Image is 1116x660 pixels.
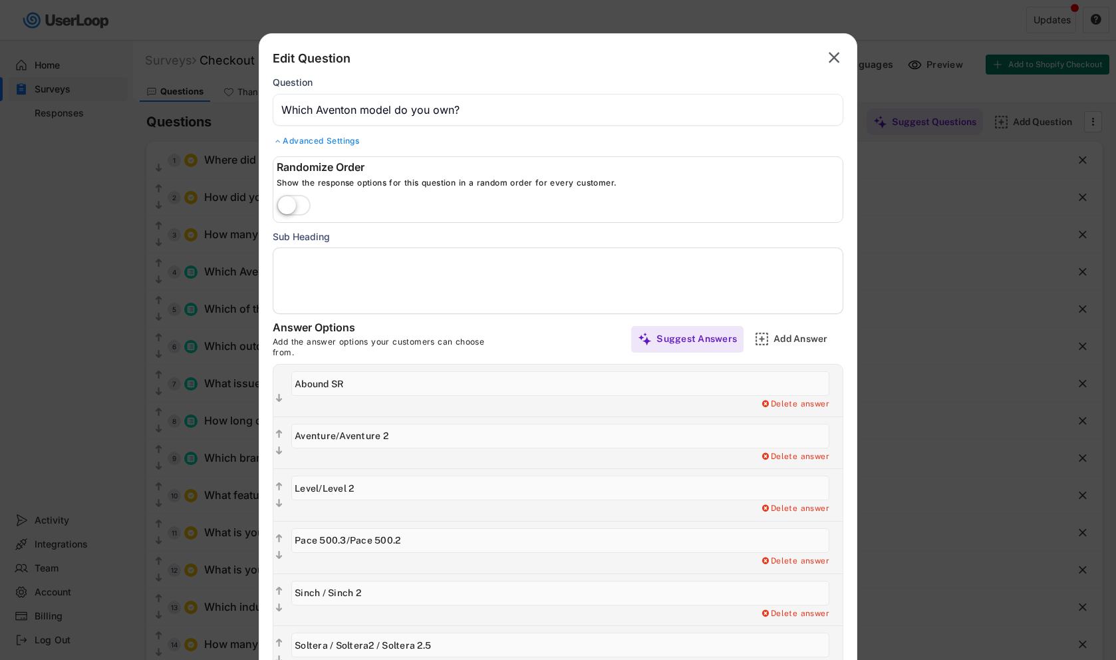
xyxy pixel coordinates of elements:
text:  [829,48,840,67]
text:  [276,602,283,613]
input: Soltera / Soltera2 / Soltera 2.5 [291,633,829,657]
img: MagicMajor%20%28Purple%29.svg [638,332,652,346]
button:  [273,637,285,650]
div: Show the response options for this question in a random order for every customer. [277,178,843,188]
button:  [273,585,285,598]
div: Advanced Settings [273,136,843,146]
div: Add Answer [773,333,840,345]
text:  [276,393,283,405]
button:  [273,428,285,441]
button:  [825,47,843,69]
img: AddMajor.svg [755,332,769,346]
input: Abound SR [291,371,829,396]
button:  [273,497,285,510]
input: Level/Level 2 [291,476,829,500]
div: Delete answer [760,504,829,514]
button:  [273,532,285,546]
div: Question [273,77,313,88]
input: Aventure/Aventure 2 [291,424,829,448]
text:  [276,428,283,440]
div: Answer Options [273,321,472,337]
div: Randomize Order [277,160,843,174]
input: Sinch / Sinch 2 [291,581,829,605]
text:  [276,585,283,597]
button:  [273,601,285,615]
div: Delete answer [760,609,829,619]
text:  [276,550,283,561]
div: Suggest Answers [656,333,737,345]
button:  [273,549,285,562]
button:  [273,444,285,458]
div: Edit Question [273,51,350,67]
text:  [276,533,283,544]
text:  [276,498,283,509]
div: Add the answer options your customers can choose from. [273,337,505,357]
input: Pace 500.3/Pace 500.2 [291,528,829,553]
div: Delete answer [760,399,829,410]
text:  [276,445,283,456]
text:  [276,638,283,649]
div: Delete answer [760,452,829,462]
text:  [276,481,283,492]
button:  [273,392,285,405]
div: Sub Heading [273,230,843,244]
input: Type your question here... [273,94,843,126]
button:  [273,480,285,494]
div: Delete answer [760,556,829,567]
